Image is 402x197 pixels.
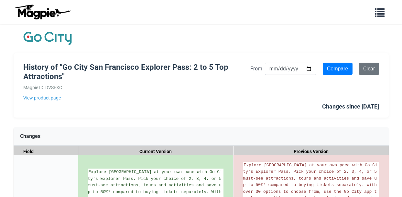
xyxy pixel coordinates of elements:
[234,146,389,158] div: Previous Version
[323,63,353,75] input: Compare
[14,146,78,158] div: Field
[14,4,72,20] img: logo-ab69f6fb50320c5b225c76a69d11143b.png
[23,84,250,91] div: Magpie ID: DVSFXC
[359,63,379,75] a: Clear
[14,127,389,146] div: Changes
[23,94,250,101] a: View product page
[78,146,234,158] div: Current Version
[23,63,250,81] h1: History of "Go City San Francisco Explorer Pass: 2 to 5 Top Attractions"
[23,30,72,47] img: Company Logo
[322,102,379,111] div: Changes since [DATE]
[250,65,262,73] label: From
